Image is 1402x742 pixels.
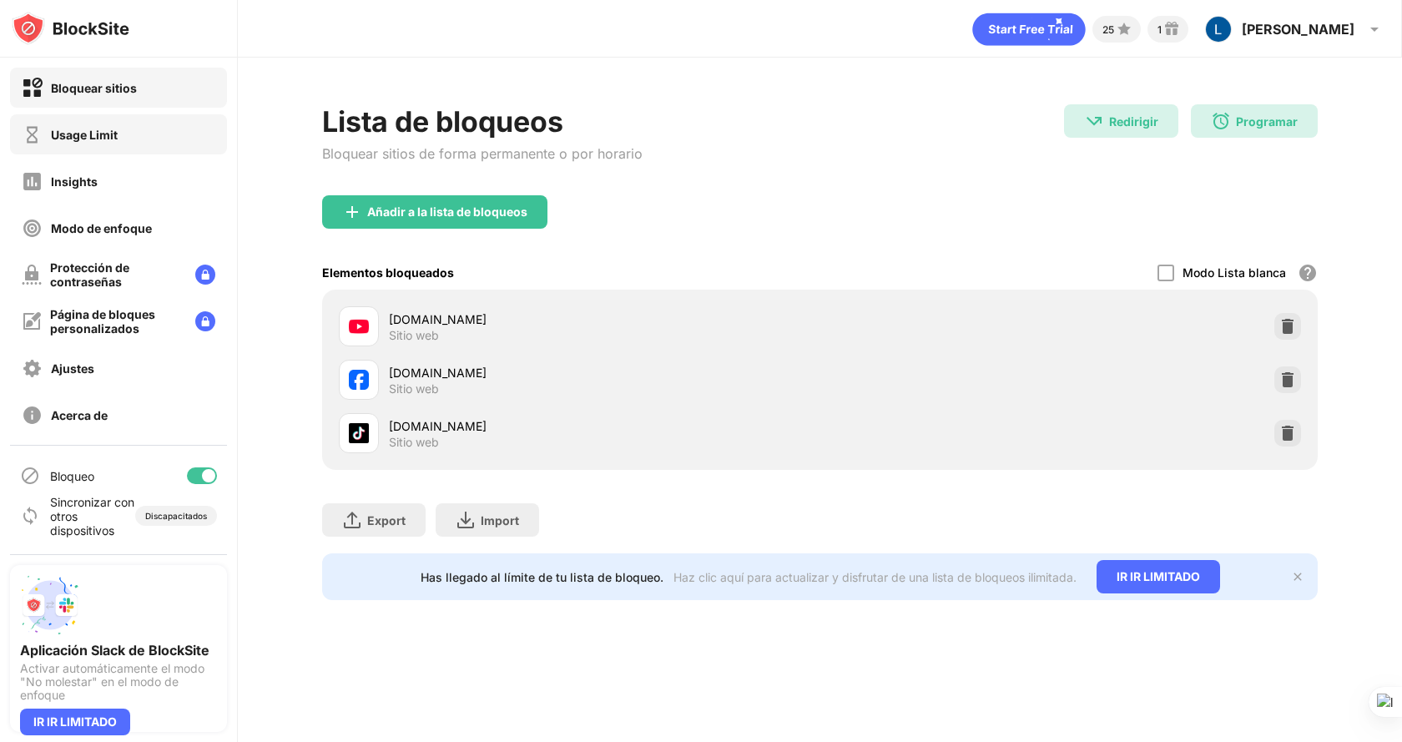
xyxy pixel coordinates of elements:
[50,495,135,538] div: Sincronizar con otros dispositivos
[50,469,94,483] div: Bloqueo
[349,370,369,390] img: favicons
[1291,570,1304,583] img: x-button.svg
[349,423,369,443] img: favicons
[51,128,118,142] div: Usage Limit
[20,506,40,526] img: sync-icon.svg
[389,310,820,328] div: [DOMAIN_NAME]
[972,13,1086,46] div: animation
[389,381,439,396] div: Sitio web
[20,642,217,659] div: Aplicación Slack de BlockSite
[421,570,663,584] div: Has llegado al límite de tu lista de bloqueo.
[51,408,108,422] div: Acerca de
[322,145,643,162] div: Bloquear sitios de forma permanente o por horario
[1162,19,1182,39] img: reward-small.svg
[389,328,439,343] div: Sitio web
[22,311,42,331] img: customize-block-page-off.svg
[12,12,129,45] img: logo-blocksite.svg
[22,171,43,192] img: insights-off.svg
[20,662,217,702] div: Activar automáticamente el modo "No molestar" en el modo de enfoque
[50,307,182,336] div: Página de bloques personalizados
[20,575,80,635] img: push-slack.svg
[145,511,207,521] div: Discapacitados
[481,513,519,527] div: Import
[1205,16,1232,43] img: ACg8ocKc1T2RPf7hi1jy2nI4zAd05MvI_Q-KsGZF5IVaYfjFRi9t7iU=s96-c
[322,104,643,139] div: Lista de bloqueos
[51,81,137,95] div: Bloquear sitios
[20,466,40,486] img: blocking-icon.svg
[195,311,215,331] img: lock-menu.svg
[389,435,439,450] div: Sitio web
[195,265,215,285] img: lock-menu.svg
[1114,19,1134,39] img: points-small.svg
[367,205,527,219] div: Añadir a la lista de bloqueos
[1102,23,1114,36] div: 25
[389,417,820,435] div: [DOMAIN_NAME]
[20,709,130,735] div: IR IR LIMITADO
[1236,114,1298,129] div: Programar
[367,513,406,527] div: Export
[1097,560,1220,593] div: IR IR LIMITADO
[22,405,43,426] img: about-off.svg
[1242,21,1354,38] div: [PERSON_NAME]
[1109,114,1158,129] div: Redirigir
[349,316,369,336] img: favicons
[389,364,820,381] div: [DOMAIN_NAME]
[1157,23,1162,36] div: 1
[51,174,98,189] div: Insights
[22,358,43,379] img: settings-off.svg
[22,265,42,285] img: password-protection-off.svg
[51,221,152,235] div: Modo de enfoque
[673,570,1077,584] div: Haz clic aquí para actualizar y disfrutar de una lista de bloqueos ilimitada.
[322,265,454,280] div: Elementos bloqueados
[51,361,94,376] div: Ajustes
[22,124,43,145] img: time-usage-off.svg
[22,78,43,98] img: block-on.svg
[1183,265,1286,280] div: Modo Lista blanca
[22,218,43,239] img: focus-off.svg
[50,260,182,289] div: Protección de contraseñas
